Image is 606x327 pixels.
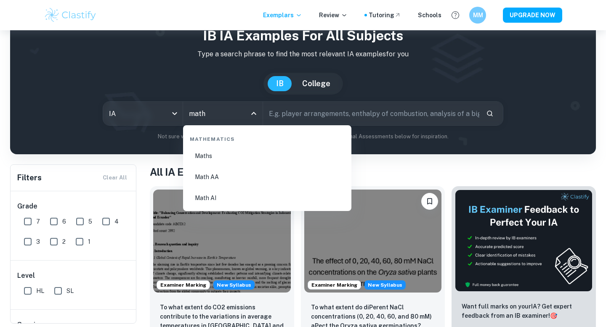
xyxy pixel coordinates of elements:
img: Clastify logo [44,7,97,24]
p: Want full marks on your IA ? Get expert feedback from an IB examiner! [462,302,586,320]
div: Starting from the May 2026 session, the ESS IA requirements have changed. We created this exempla... [364,280,406,290]
img: ESS IA example thumbnail: To what extent do diPerent NaCl concentr [304,190,442,293]
div: Starting from the May 2026 session, the ESS IA requirements have changed. We created this exempla... [213,280,255,290]
p: Exemplars [263,11,302,20]
li: Math AI [186,188,348,208]
button: College [294,76,339,91]
button: UPGRADE NOW [503,8,562,23]
a: Schools [418,11,441,20]
span: 2 [62,237,66,246]
span: 5 [88,217,92,226]
span: 6 [62,217,66,226]
button: Search [483,106,497,121]
span: 🎯 [550,312,557,319]
button: IB [268,76,292,91]
button: Help and Feedback [448,8,462,22]
h1: IB IA examples for all subjects [17,26,589,46]
li: Maths [186,146,348,166]
input: E.g. player arrangements, enthalpy of combustion, analysis of a big city... [263,102,479,125]
h6: Filters [17,172,42,184]
button: Close [248,108,260,119]
span: 7 [36,217,40,226]
h6: MM [473,11,483,20]
button: Bookmark [421,193,438,210]
span: HL [36,286,44,295]
span: 3 [36,237,40,246]
span: Examiner Marking [157,281,210,289]
span: SL [66,286,74,295]
span: 1 [88,237,90,246]
p: Review [319,11,348,20]
a: Tutoring [369,11,401,20]
span: 4 [114,217,119,226]
span: New Syllabus [364,280,406,290]
button: MM [469,7,486,24]
h6: Grade [17,201,130,211]
li: Math AA [186,167,348,187]
img: ESS IA example thumbnail: To what extent do CO2 emissions contribu [153,190,291,293]
h6: Level [17,271,130,281]
span: Examiner Marking [308,281,361,289]
p: Type a search phrase to find the most relevant IA examples for you [17,49,589,59]
h1: All IA Examples [150,164,596,179]
div: IA [103,102,183,125]
span: New Syllabus [213,280,255,290]
div: Mathematics [186,129,348,146]
img: Thumbnail [455,190,593,292]
p: Not sure what to search for? You can always look through our example Internal Assessments below f... [17,132,589,141]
